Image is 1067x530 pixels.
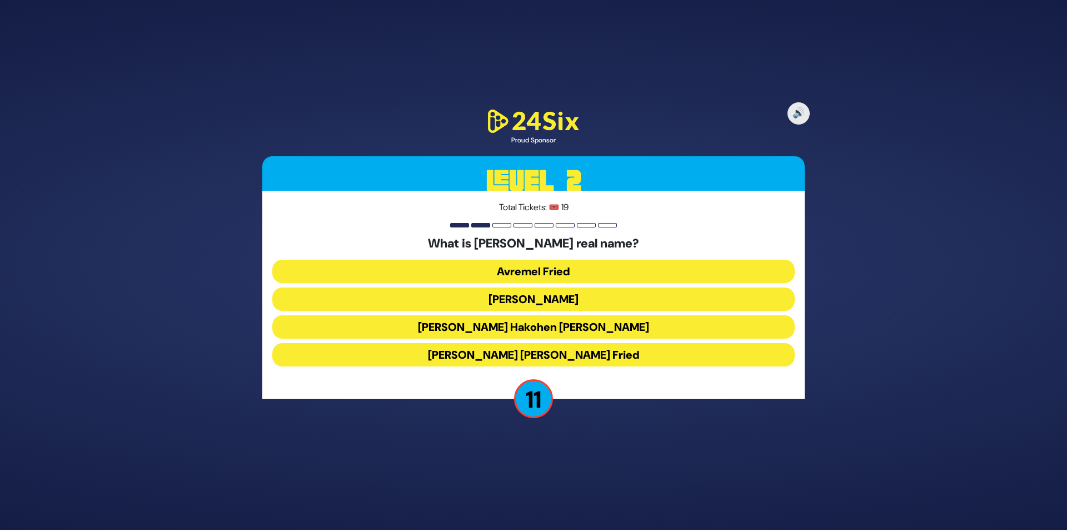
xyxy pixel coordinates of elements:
img: 24Six [483,107,584,136]
p: 11 [514,379,553,418]
p: Total Tickets: 🎟️ 19 [272,201,795,214]
div: Proud Sponsor [483,135,584,145]
button: [PERSON_NAME] [PERSON_NAME] Fried [272,343,795,366]
button: [PERSON_NAME] [272,288,795,311]
h5: What is [PERSON_NAME] real name? [272,236,795,251]
h3: Level 2 [262,156,805,206]
button: [PERSON_NAME] Hakohen [PERSON_NAME] [272,315,795,339]
button: 🔊 [787,102,810,125]
button: Avremel Fried [272,260,795,283]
